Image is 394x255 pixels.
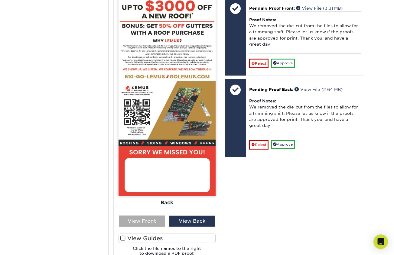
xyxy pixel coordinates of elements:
div: Open Intercom Messenger [373,234,388,249]
div: Back [119,196,216,209]
span: Pending Proof Front: [249,6,295,11]
a: Approve [271,140,295,149]
strong: Proof Notes: [249,98,276,103]
a: View File (2.64 MB) [295,87,343,92]
div: We removed the die-cut from the files to allow for a trimming shift. Please let us know if the pr... [249,11,361,53]
a: Approve [271,59,295,68]
span: Pending Proof Back: [249,87,293,92]
div: View Back [169,215,215,227]
a: Reject [249,59,269,68]
a: View File (3.31 MB) [296,6,343,11]
a: Reject [249,140,269,150]
div: We removed the die-cut from the files to allow for a trimming shift. Please let us know if the pr... [249,93,361,135]
strong: Proof Notes: [249,17,276,22]
label: View Guides [119,234,216,243]
div: View Front [119,215,165,227]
